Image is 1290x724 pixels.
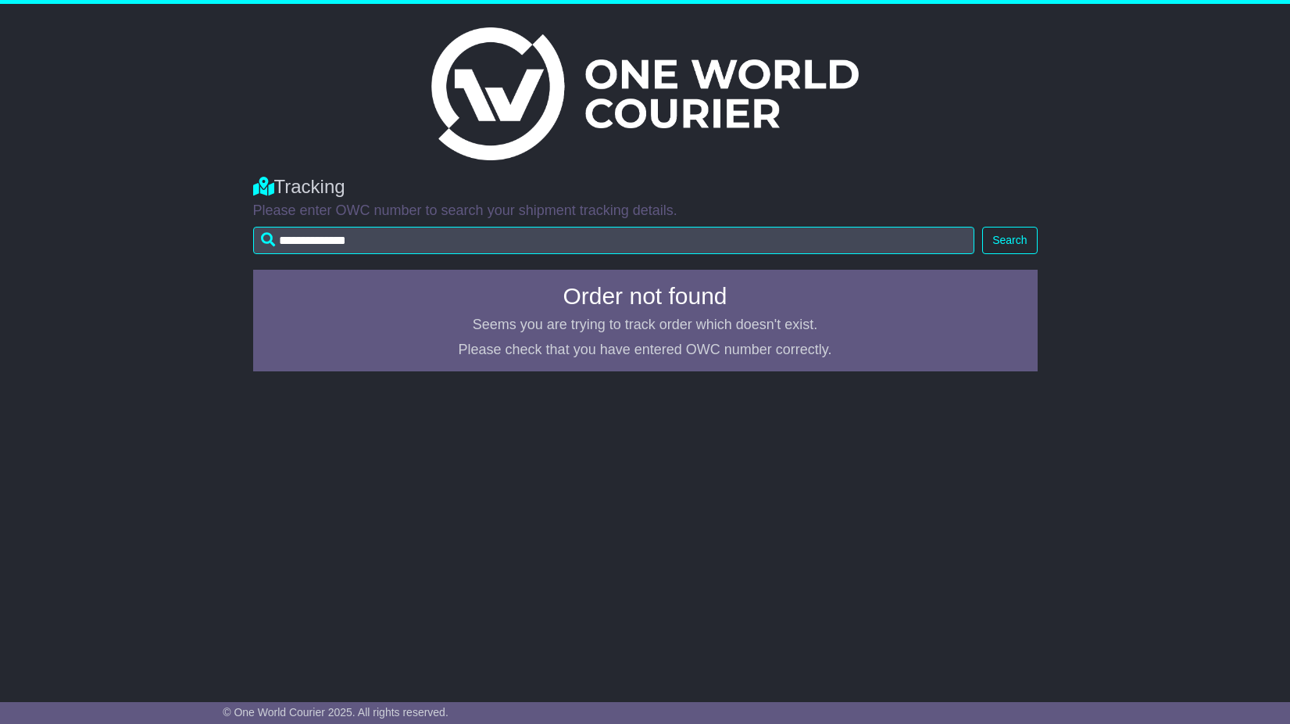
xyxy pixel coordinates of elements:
button: Search [982,227,1037,254]
img: Light [431,27,858,160]
p: Seems you are trying to track order which doesn't exist. [263,317,1028,334]
p: Please check that you have entered OWC number correctly. [263,342,1028,359]
h4: Order not found [263,283,1028,309]
div: Tracking [253,176,1038,199]
span: © One World Courier 2025. All rights reserved. [223,706,448,719]
p: Please enter OWC number to search your shipment tracking details. [253,203,1038,220]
